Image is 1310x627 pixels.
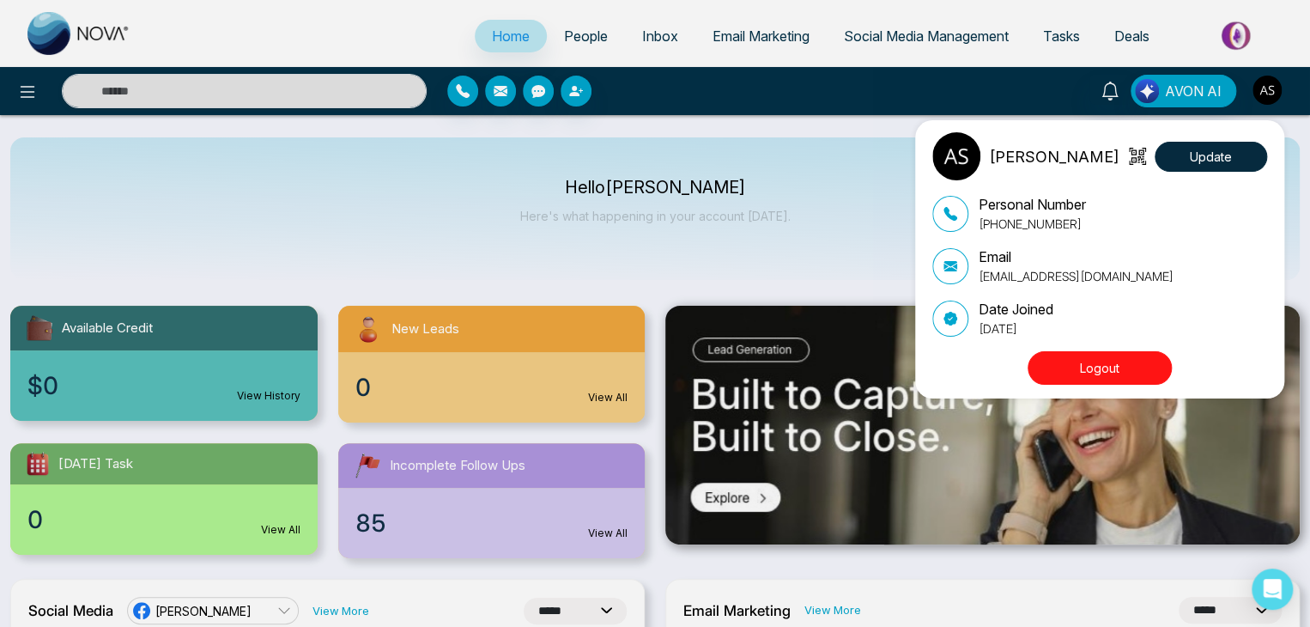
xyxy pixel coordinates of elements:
[989,145,1119,168] p: [PERSON_NAME]
[1028,351,1172,385] button: Logout
[979,267,1174,285] p: [EMAIL_ADDRESS][DOMAIN_NAME]
[979,299,1053,320] p: Date Joined
[1155,142,1267,172] button: Update
[979,194,1086,215] p: Personal Number
[1252,569,1293,610] div: Open Intercom Messenger
[979,215,1086,233] p: [PHONE_NUMBER]
[979,247,1174,267] p: Email
[979,320,1053,338] p: [DATE]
